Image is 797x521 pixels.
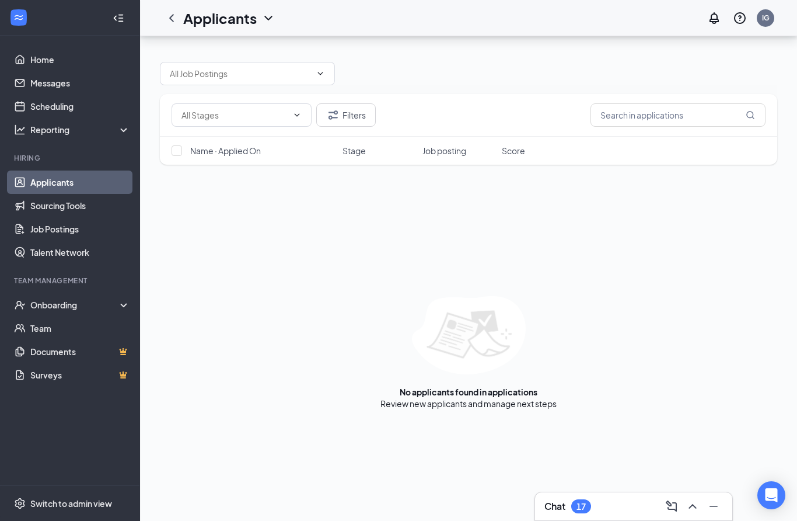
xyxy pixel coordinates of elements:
svg: UserCheck [14,299,26,311]
svg: ChevronDown [316,69,325,78]
a: Talent Network [30,241,130,264]
a: Sourcing Tools [30,194,130,217]
svg: ChevronUp [686,499,700,513]
svg: QuestionInfo [733,11,747,25]
span: Stage [342,145,366,157]
div: Switch to admin view [30,498,112,509]
div: Onboarding [30,299,120,311]
button: Filter Filters [316,103,376,127]
div: 17 [576,502,586,512]
input: Search in applications [590,103,765,127]
a: Scheduling [30,95,130,118]
a: Team [30,317,130,340]
div: IG [762,13,770,23]
svg: Filter [326,108,340,122]
a: Job Postings [30,217,130,241]
a: DocumentsCrown [30,340,130,363]
input: All Stages [181,109,288,121]
svg: ChevronDown [261,11,275,25]
svg: Analysis [14,124,26,136]
a: Home [30,48,130,71]
a: SurveysCrown [30,363,130,387]
div: Open Intercom Messenger [757,481,785,509]
div: No applicants found in applications [400,386,537,398]
svg: Settings [14,498,26,509]
div: Reporting [30,124,131,136]
a: Applicants [30,171,130,194]
button: ComposeMessage [662,497,681,516]
img: empty-state [412,296,526,374]
svg: Minimize [707,499,721,513]
h1: Applicants [183,8,257,28]
svg: ChevronLeft [165,11,179,25]
svg: WorkstreamLogo [13,12,25,23]
svg: Notifications [707,11,721,25]
h3: Chat [544,500,565,513]
div: Hiring [14,153,128,163]
div: Review new applicants and manage next steps [380,398,557,409]
a: Messages [30,71,130,95]
svg: Collapse [113,12,124,24]
svg: ComposeMessage [665,499,679,513]
svg: ChevronDown [292,110,302,120]
span: Job posting [422,145,466,157]
input: All Job Postings [170,67,311,80]
div: Team Management [14,276,128,286]
button: Minimize [704,497,723,516]
span: Score [502,145,525,157]
button: ChevronUp [683,497,702,516]
svg: MagnifyingGlass [746,110,755,120]
span: Name · Applied On [190,145,261,157]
